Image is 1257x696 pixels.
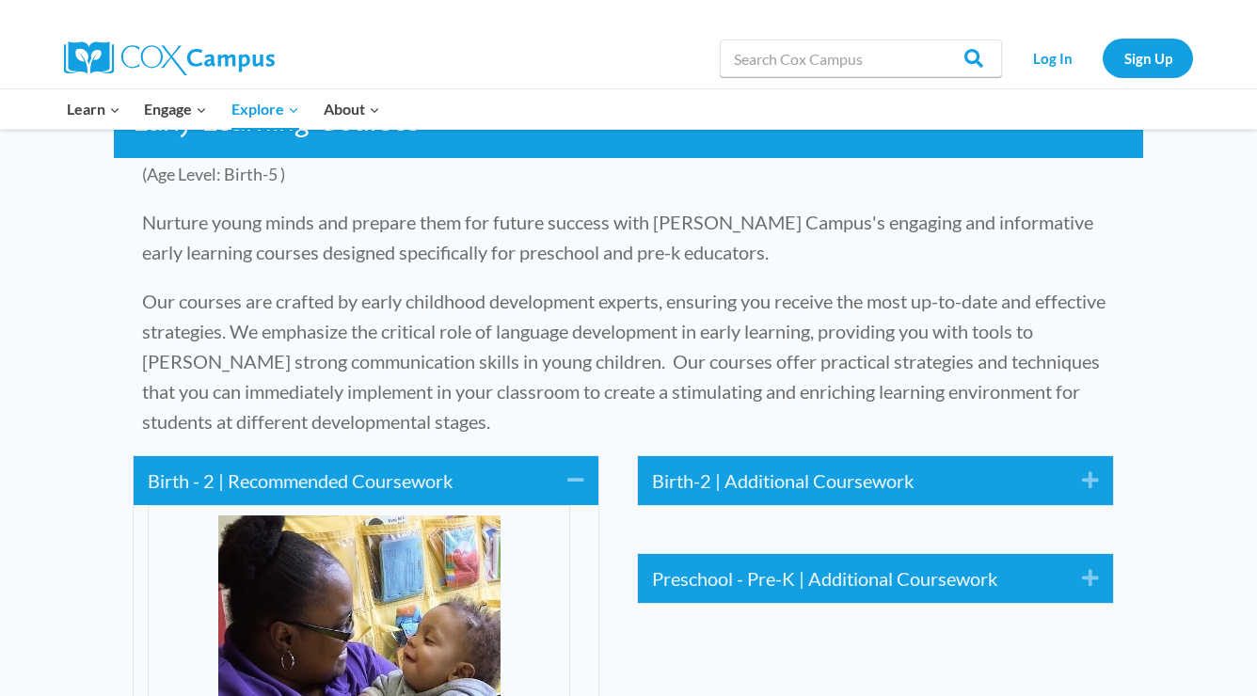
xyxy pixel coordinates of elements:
[55,89,133,129] button: Child menu of Learn
[311,89,392,129] button: Child menu of About
[720,40,1002,77] input: Search Cox Campus
[148,466,539,496] a: Birth - 2 | Recommended Coursework
[1011,39,1193,77] nav: Secondary Navigation
[55,89,391,129] nav: Primary Navigation
[142,286,1115,436] p: Our courses are crafted by early childhood development experts, ensuring you receive the most up-...
[219,89,311,129] button: Child menu of Explore
[652,563,1054,593] a: Preschool - Pre-K | Additional Coursework
[142,164,285,184] span: (Age Level: Birth-5 )
[1103,39,1193,77] a: Sign Up
[133,89,220,129] button: Child menu of Engage
[142,207,1115,267] p: Nurture young minds and prepare them for future success with [PERSON_NAME] Campus's engaging and ...
[64,41,275,75] img: Cox Campus
[652,466,1054,496] a: Birth-2 | Additional Coursework
[1011,39,1093,77] a: Log In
